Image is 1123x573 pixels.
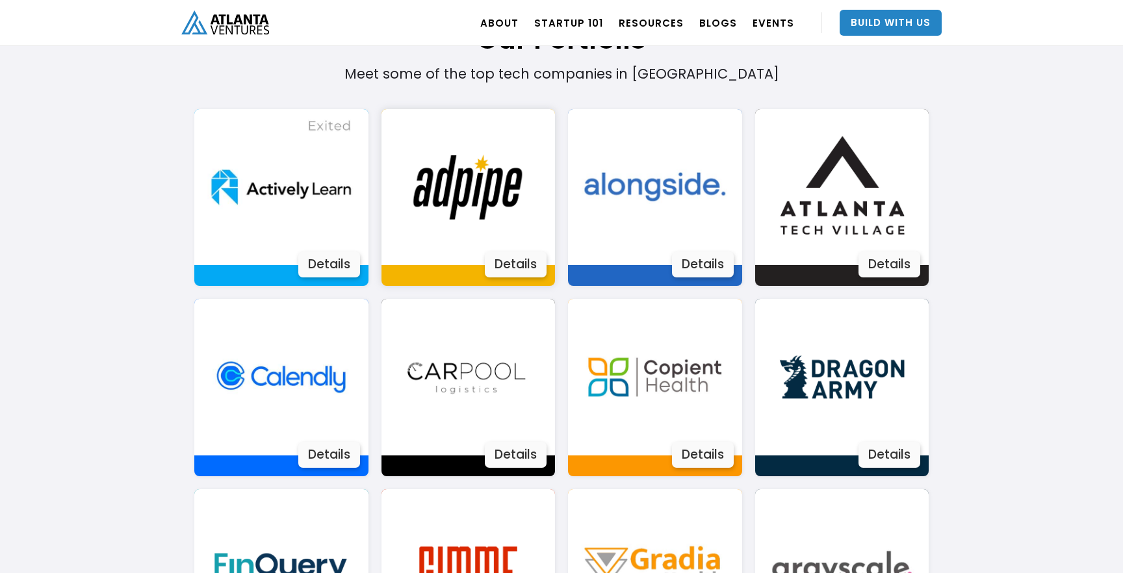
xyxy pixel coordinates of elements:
[764,299,920,455] img: Image 3
[298,442,360,468] div: Details
[480,5,519,41] a: ABOUT
[858,442,920,468] div: Details
[753,5,794,41] a: EVENTS
[203,299,359,455] img: Image 3
[840,10,942,36] a: Build With Us
[672,251,734,277] div: Details
[485,251,547,277] div: Details
[485,442,547,468] div: Details
[534,5,603,41] a: Startup 101
[576,299,733,455] img: Image 3
[390,299,547,455] img: Image 3
[672,442,734,468] div: Details
[298,251,360,277] div: Details
[576,109,733,266] img: Image 3
[858,251,920,277] div: Details
[764,109,920,266] img: Image 3
[203,109,359,266] img: Image 3
[699,5,737,41] a: BLOGS
[619,5,684,41] a: RESOURCES
[390,109,547,266] img: Image 3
